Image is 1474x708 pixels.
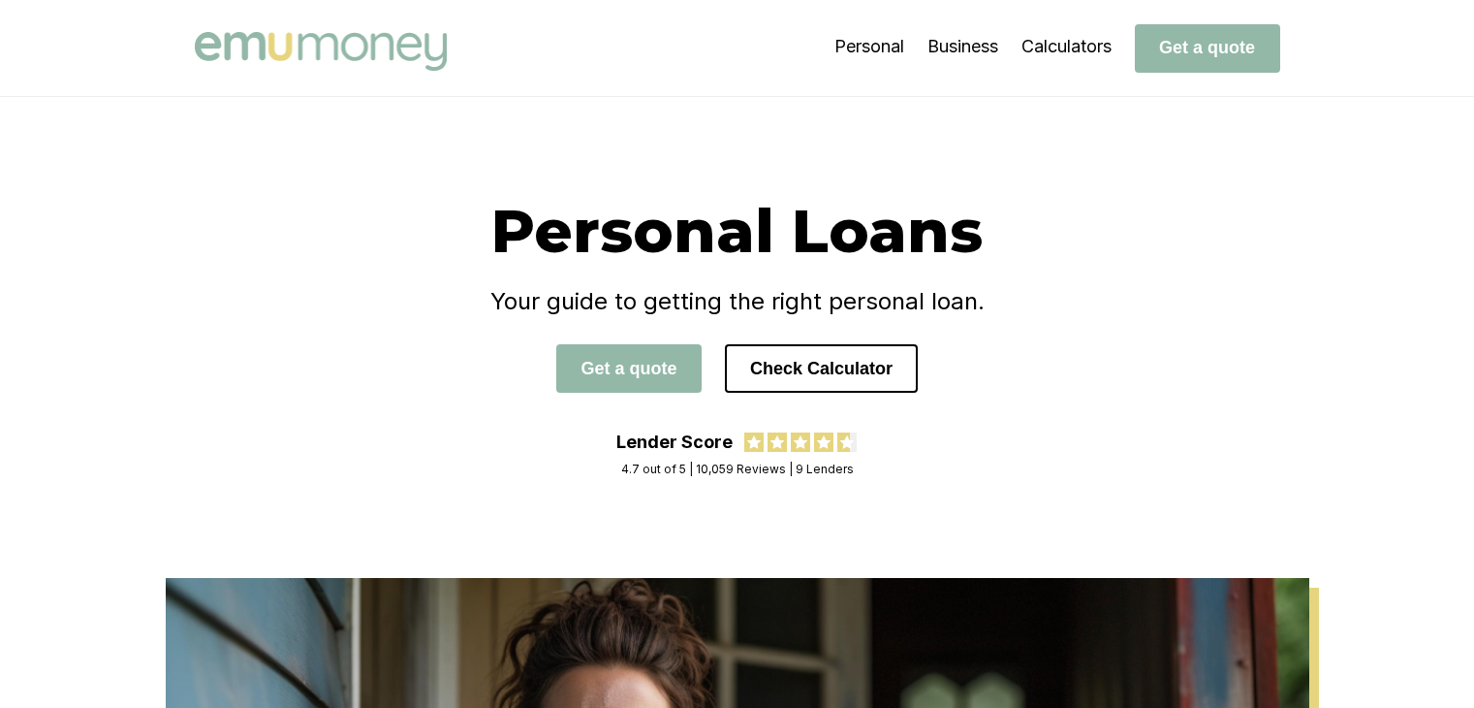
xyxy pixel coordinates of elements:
img: Emu Money logo [195,32,447,71]
a: Get a quote [556,358,702,378]
button: Get a quote [556,344,702,393]
a: Get a quote [1135,37,1280,57]
h1: Personal Loans [195,194,1280,268]
div: 4.7 out of 5 | 10,059 Reviews | 9 Lenders [621,462,854,476]
a: Check Calculator [725,358,918,378]
img: review star [814,433,833,452]
button: Get a quote [1135,24,1280,73]
button: Check Calculator [725,344,918,393]
img: review star [791,433,810,452]
img: review star [837,433,857,452]
img: review star [768,433,787,452]
div: Lender Score [616,432,733,452]
img: review star [744,433,764,452]
h4: Your guide to getting the right personal loan. [195,287,1280,315]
